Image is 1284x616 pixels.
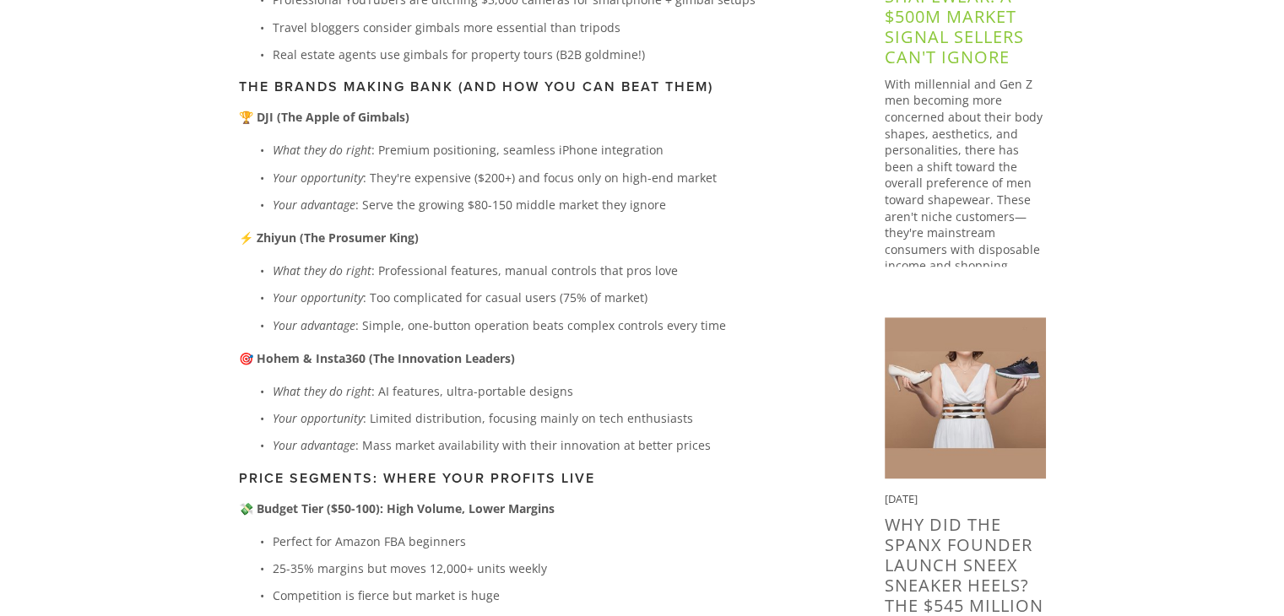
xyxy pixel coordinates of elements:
p: : Professional features, manual controls that pros love [273,260,831,281]
p: : They're expensive ($200+) and focus only on high-end market [273,167,831,188]
p: : Limited distribution, focusing mainly on tech enthusiasts [273,408,831,429]
p: Perfect for Amazon FBA beginners [273,531,831,552]
p: With millennial and Gen Z men becoming more concerned about their body shapes, aesthetics, and pe... [885,76,1046,307]
p: 25-35% margins but moves 12,000+ units weekly [273,558,831,579]
p: : Simple, one-button operation beats complex controls every time [273,315,831,336]
em: Your advantage [273,437,355,453]
strong: ⚡ Zhiyun (The Prosumer King) [239,230,419,246]
em: Your opportunity [273,289,363,305]
p: Real estate agents use gimbals for property tours (B2B goldmine!) [273,44,831,65]
em: Your opportunity [273,410,363,426]
strong: 🏆 DJI (The Apple of Gimbals) [239,109,409,125]
h3: The Brands Making Bank (And How You Can Beat Them) [239,78,831,95]
em: What they do right [273,262,371,278]
strong: 🎯 Hohem & Insta360 (The Innovation Leaders) [239,350,515,366]
p: Travel bloggers consider gimbals more essential than tripods [273,17,831,38]
h3: Price Segments: Where Your Profits Live [239,470,831,486]
p: : Mass market availability with their innovation at better prices [273,435,831,456]
em: What they do right [273,142,371,158]
strong: 💸 Budget Tier ($50-100): High Volume, Lower Margins [239,500,555,516]
p: : AI features, ultra-portable designs [273,381,831,402]
p: : Too complicated for casual users (75% of market) [273,287,831,308]
em: Your advantage [273,197,355,213]
em: Your advantage [273,317,355,333]
p: Competition is fierce but market is huge [273,585,831,606]
img: Why Did the Spanx Founder launch Sneex Sneaker Heels? The $545 Million Market Revealed [885,317,1046,478]
em: What they do right [273,383,371,399]
time: [DATE] [885,491,918,506]
p: : Premium positioning, seamless iPhone integration [273,139,831,160]
p: : Serve the growing $80-150 middle market they ignore [273,194,831,215]
em: Your opportunity [273,170,363,186]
